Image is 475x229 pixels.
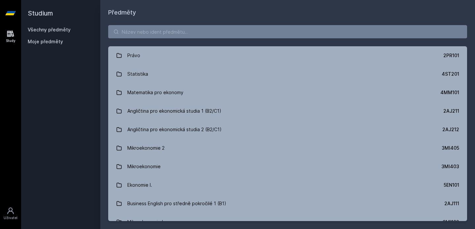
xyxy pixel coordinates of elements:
[127,141,165,155] div: Mikroekonomie 2
[127,178,152,192] div: Ekonomie I.
[442,71,459,77] div: 4ST201
[127,197,226,210] div: Business English pro středně pokročilé 1 (B1)
[127,123,222,136] div: Angličtina pro ekonomická studia 2 (B2/C1)
[108,139,467,157] a: Mikroekonomie 2 3MI405
[1,204,20,224] a: Uživatel
[108,83,467,102] a: Matematika pro ekonomy 4MM101
[127,160,161,173] div: Mikroekonomie
[442,145,459,151] div: 3MI405
[127,86,183,99] div: Matematika pro ekonomy
[443,52,459,59] div: 2PR101
[444,200,459,207] div: 2AJ111
[442,126,459,133] div: 2AJ212
[108,157,467,176] a: Mikroekonomie 3MI403
[127,49,140,62] div: Právo
[108,46,467,65] a: Právo 2PR101
[28,27,71,32] a: Všechny předměty
[108,8,467,17] h1: Předměty
[6,38,16,43] div: Study
[28,38,63,45] span: Moje předměty
[108,65,467,83] a: Statistika 4ST201
[108,120,467,139] a: Angličtina pro ekonomická studia 2 (B2/C1) 2AJ212
[443,108,459,114] div: 2AJ211
[108,176,467,194] a: Ekonomie I. 5EN101
[127,215,163,229] div: Mikroekonomie I
[443,219,459,225] div: 3MI102
[1,26,20,47] a: Study
[127,104,221,118] div: Angličtina pro ekonomická studia 1 (B2/C1)
[441,163,459,170] div: 3MI403
[108,194,467,213] a: Business English pro středně pokročilé 1 (B1) 2AJ111
[4,215,17,220] div: Uživatel
[127,67,148,81] div: Statistika
[108,25,467,38] input: Název nebo ident předmětu…
[440,89,459,96] div: 4MM101
[108,102,467,120] a: Angličtina pro ekonomická studia 1 (B2/C1) 2AJ211
[444,182,459,188] div: 5EN101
